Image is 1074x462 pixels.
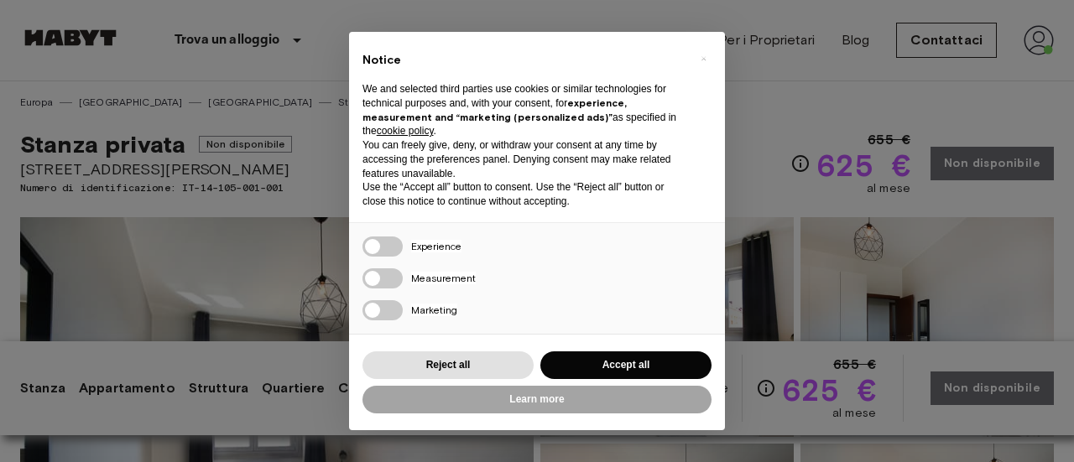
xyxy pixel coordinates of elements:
span: Marketing [411,304,457,316]
p: You can freely give, deny, or withdraw your consent at any time by accessing the preferences pane... [362,138,685,180]
p: Use the “Accept all” button to consent. Use the “Reject all” button or close this notice to conti... [362,180,685,209]
button: Accept all [540,351,712,379]
button: Close this notice [690,45,717,72]
span: × [701,49,706,69]
h2: Notice [362,52,685,69]
strong: experience, measurement and “marketing (personalized ads)” [362,96,627,123]
span: Measurement [411,272,476,284]
p: We and selected third parties use cookies or similar technologies for technical purposes and, wit... [362,82,685,138]
button: Learn more [362,386,712,413]
span: Experience [411,240,461,252]
a: cookie policy [377,125,434,137]
button: Reject all [362,351,534,379]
